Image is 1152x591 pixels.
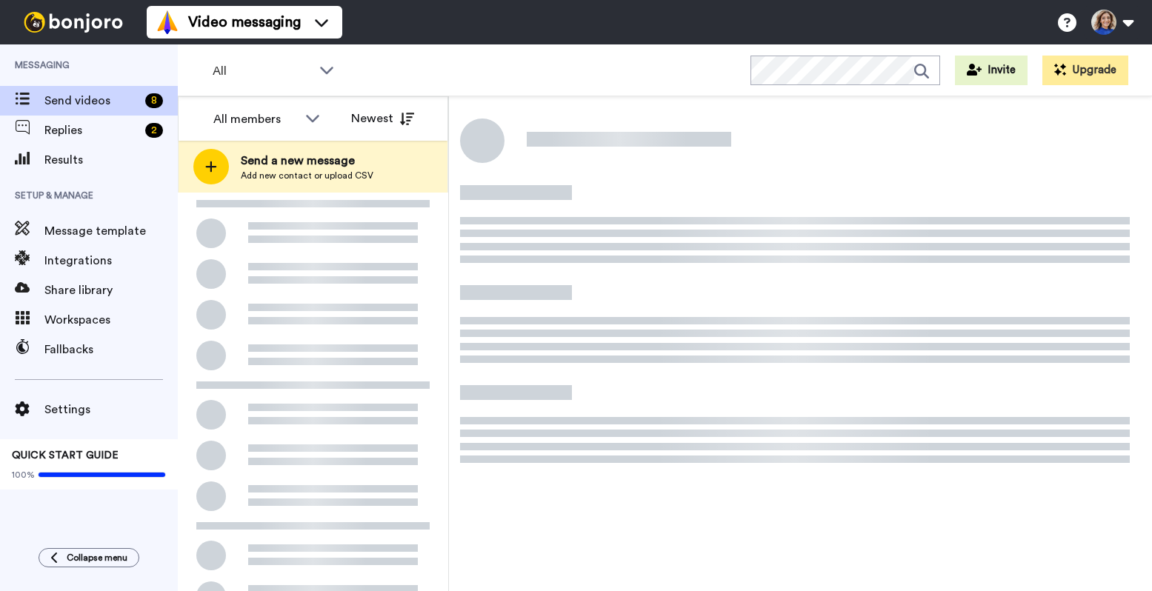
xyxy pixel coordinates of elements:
[18,12,129,33] img: bj-logo-header-white.svg
[39,548,139,567] button: Collapse menu
[44,121,139,139] span: Replies
[44,151,178,169] span: Results
[213,110,298,128] div: All members
[12,450,119,461] span: QUICK START GUIDE
[44,222,178,240] span: Message template
[67,552,127,564] span: Collapse menu
[12,469,35,481] span: 100%
[156,10,179,34] img: vm-color.svg
[44,281,178,299] span: Share library
[44,252,178,270] span: Integrations
[340,104,425,133] button: Newest
[44,311,178,329] span: Workspaces
[145,93,163,108] div: 8
[44,341,178,358] span: Fallbacks
[241,152,373,170] span: Send a new message
[44,92,139,110] span: Send videos
[213,62,312,80] span: All
[1042,56,1128,85] button: Upgrade
[955,56,1028,85] button: Invite
[44,401,178,418] span: Settings
[188,12,301,33] span: Video messaging
[145,123,163,138] div: 2
[241,170,373,181] span: Add new contact or upload CSV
